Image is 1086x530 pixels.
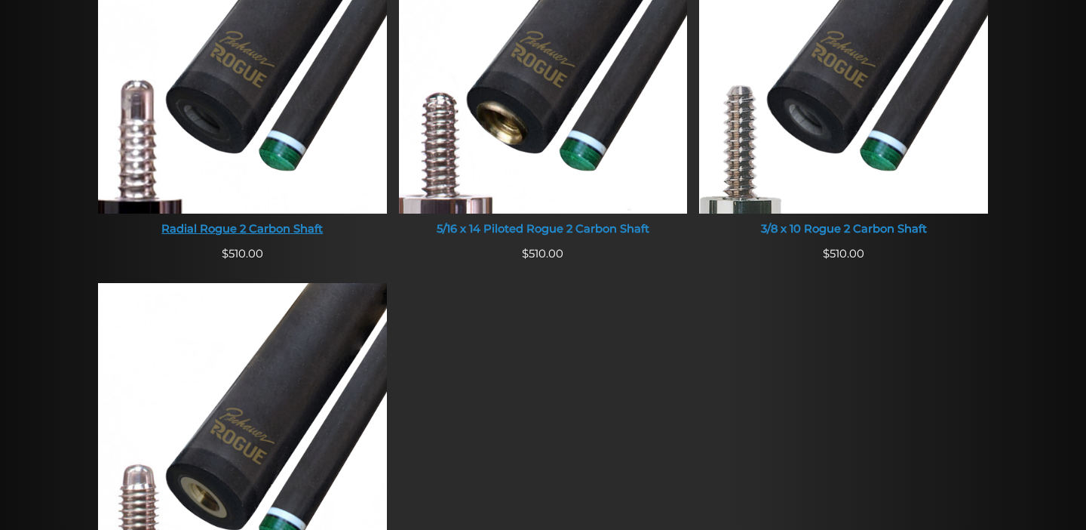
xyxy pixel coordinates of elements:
span: 510.00 [823,247,864,260]
span: 510.00 [522,247,563,260]
span: $ [823,247,830,260]
div: Radial Rogue 2 Carbon Shaft [98,223,387,236]
span: $ [522,247,529,260]
div: 5/16 x 14 Piloted Rogue 2 Carbon Shaft [399,223,688,236]
span: 510.00 [222,247,263,260]
div: 3/8 x 10 Rogue 2 Carbon Shaft [699,223,988,236]
span: $ [222,247,229,260]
